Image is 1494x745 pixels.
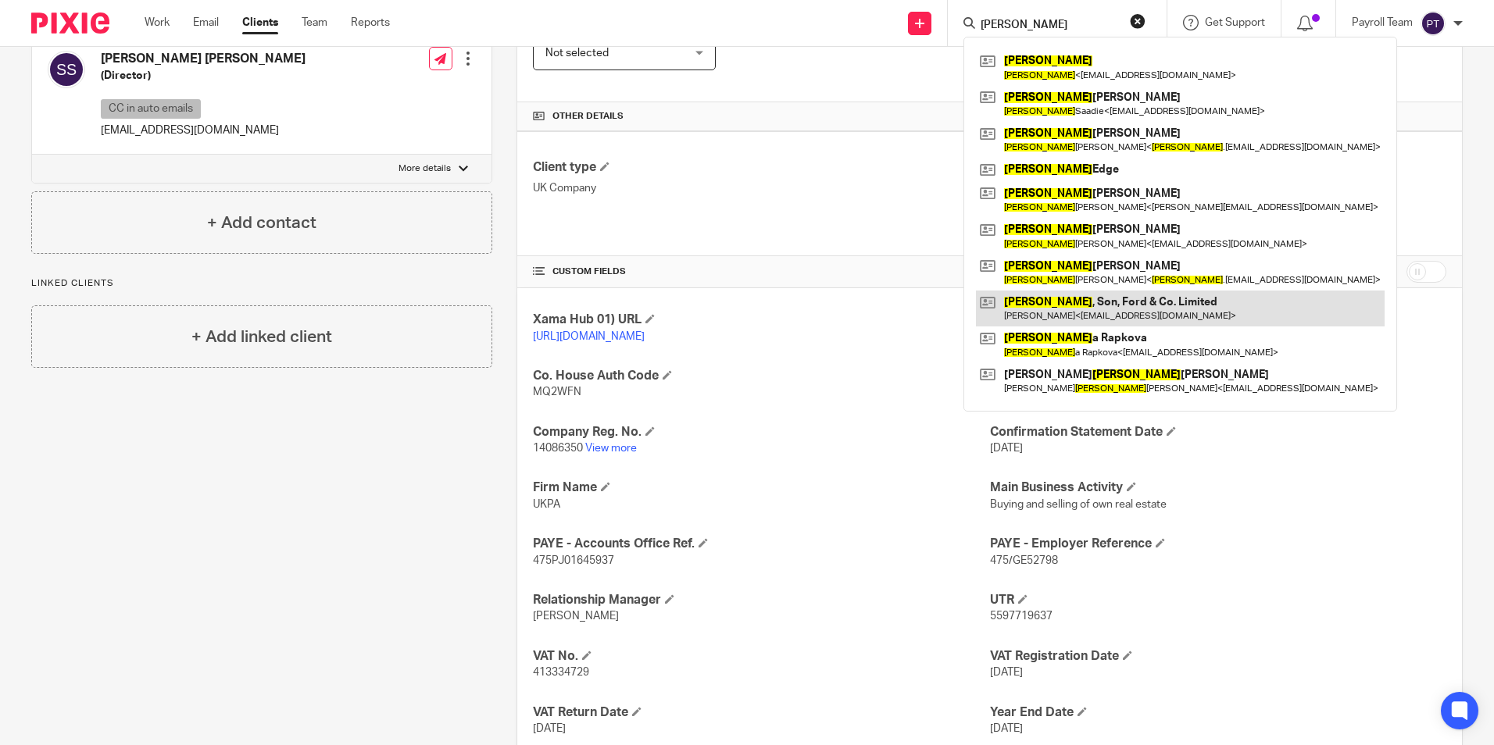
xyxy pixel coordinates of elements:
[533,592,989,608] h4: Relationship Manager
[990,499,1167,510] span: Buying and selling of own real estate
[533,704,989,721] h4: VAT Return Date
[351,15,390,30] a: Reports
[533,331,645,342] a: [URL][DOMAIN_NAME]
[533,312,989,328] h4: Xama Hub 01) URL
[533,424,989,440] h4: Company Reg. No.
[545,48,609,59] span: Not selected
[533,266,989,278] h4: CUSTOM FIELDS
[990,592,1446,608] h4: UTR
[101,51,306,67] h4: [PERSON_NAME] [PERSON_NAME]
[207,211,316,235] h4: + Add contact
[990,479,1446,496] h4: Main Business Activity
[193,15,219,30] a: Email
[1352,15,1413,30] p: Payroll Team
[145,15,170,30] a: Work
[533,536,989,552] h4: PAYE - Accounts Office Ref.
[990,424,1446,440] h4: Confirmation Statement Date
[31,12,109,34] img: Pixie
[585,443,637,454] a: View more
[990,536,1446,552] h4: PAYE - Employer Reference
[533,723,566,734] span: [DATE]
[533,479,989,496] h4: Firm Name
[990,704,1446,721] h4: Year End Date
[31,277,492,290] p: Linked clients
[101,99,201,119] p: CC in auto emails
[990,648,1446,665] h4: VAT Registration Date
[533,648,989,665] h4: VAT No.
[533,611,619,622] span: [PERSON_NAME]
[552,110,624,123] span: Other details
[1130,13,1146,29] button: Clear
[302,15,327,30] a: Team
[990,667,1023,678] span: [DATE]
[533,180,989,196] p: UK Company
[48,51,85,88] img: svg%3E
[533,159,989,176] h4: Client type
[1421,11,1446,36] img: svg%3E
[101,123,306,138] p: [EMAIL_ADDRESS][DOMAIN_NAME]
[533,387,581,397] span: MQ2WFN
[399,162,451,175] p: More details
[533,443,583,454] span: 14086350
[533,499,560,510] span: UKPA
[990,723,1023,734] span: [DATE]
[101,68,306,84] h5: (Director)
[242,15,278,30] a: Clients
[990,555,1058,566] span: 475/GE52798
[191,325,332,349] h4: + Add linked client
[533,667,589,678] span: 413334729
[533,555,614,566] span: 475PJ01645937
[533,368,989,384] h4: Co. House Auth Code
[990,611,1053,622] span: 5597719637
[990,443,1023,454] span: [DATE]
[1205,17,1265,28] span: Get Support
[979,19,1120,33] input: Search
